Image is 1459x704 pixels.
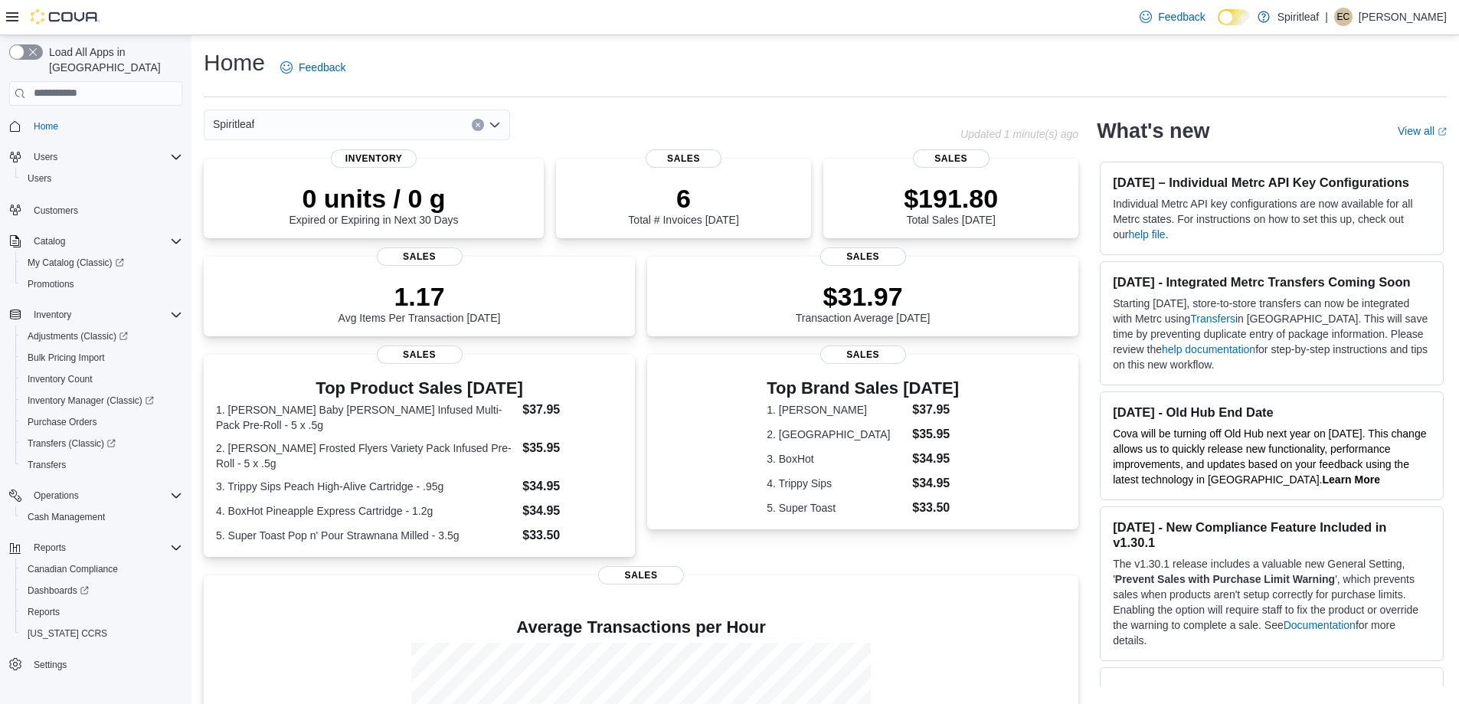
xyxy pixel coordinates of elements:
[28,486,85,505] button: Operations
[28,306,182,324] span: Inventory
[28,416,97,428] span: Purchase Orders
[28,232,71,250] button: Catalog
[1162,343,1255,355] a: help documentation
[15,390,188,411] a: Inventory Manager (Classic)
[34,309,71,321] span: Inventory
[21,560,182,578] span: Canadian Compliance
[15,580,188,601] a: Dashboards
[3,304,188,326] button: Inventory
[820,247,906,266] span: Sales
[34,659,67,671] span: Settings
[912,499,959,517] dd: $33.50
[1115,573,1335,585] strong: Prevent Sales with Purchase Limit Warning
[21,456,72,474] a: Transfers
[904,183,998,226] div: Total Sales [DATE]
[28,437,116,450] span: Transfers (Classic)
[3,231,188,252] button: Catalog
[522,477,623,496] dd: $34.95
[21,254,130,272] a: My Catalog (Classic)
[21,327,134,345] a: Adjustments (Classic)
[28,395,154,407] span: Inventory Manager (Classic)
[31,9,100,25] img: Cova
[1323,473,1380,486] strong: Learn More
[28,627,107,640] span: [US_STATE] CCRS
[1277,8,1319,26] p: Spiritleaf
[21,603,182,621] span: Reports
[290,183,459,226] div: Expired or Expiring in Next 30 Days
[913,149,990,168] span: Sales
[1334,8,1353,26] div: Eric C
[15,433,188,454] a: Transfers (Classic)
[796,281,931,324] div: Transaction Average [DATE]
[3,485,188,506] button: Operations
[21,560,124,578] a: Canadian Compliance
[34,151,57,163] span: Users
[34,490,79,502] span: Operations
[339,281,501,312] p: 1.17
[28,117,64,136] a: Home
[522,401,623,419] dd: $37.95
[21,413,182,431] span: Purchase Orders
[28,257,124,269] span: My Catalog (Classic)
[1113,175,1431,190] h3: [DATE] – Individual Metrc API Key Configurations
[1113,296,1431,372] p: Starting [DATE], store-to-store transfers can now be integrated with Metrc using in [GEOGRAPHIC_D...
[28,373,93,385] span: Inventory Count
[21,327,182,345] span: Adjustments (Classic)
[28,116,182,136] span: Home
[28,563,118,575] span: Canadian Compliance
[28,584,89,597] span: Dashboards
[820,345,906,364] span: Sales
[15,601,188,623] button: Reports
[34,542,66,554] span: Reports
[28,200,182,219] span: Customers
[1113,519,1431,550] h3: [DATE] - New Compliance Feature Included in v1.30.1
[216,528,516,543] dt: 5. Super Toast Pop n' Pour Strawnana Milled - 3.5g
[21,581,182,600] span: Dashboards
[1097,119,1209,143] h2: What's new
[3,146,188,168] button: Users
[216,503,516,519] dt: 4. BoxHot Pineapple Express Cartridge - 1.2g
[377,247,463,266] span: Sales
[21,349,111,367] a: Bulk Pricing Import
[216,618,1066,637] h4: Average Transactions per Hour
[522,526,623,545] dd: $33.50
[3,537,188,558] button: Reports
[796,281,931,312] p: $31.97
[767,476,906,491] dt: 4. Trippy Sips
[21,349,182,367] span: Bulk Pricing Import
[1325,8,1328,26] p: |
[216,479,516,494] dt: 3. Trippy Sips Peach High-Alive Cartridge - .95g
[1158,9,1205,25] span: Feedback
[21,275,182,293] span: Promotions
[28,606,60,618] span: Reports
[15,411,188,433] button: Purchase Orders
[21,169,182,188] span: Users
[1359,8,1447,26] p: [PERSON_NAME]
[21,603,66,621] a: Reports
[28,232,182,250] span: Catalog
[28,656,73,674] a: Settings
[912,474,959,493] dd: $34.95
[21,434,122,453] a: Transfers (Classic)
[28,201,84,220] a: Customers
[1128,228,1165,241] a: help file
[43,44,182,75] span: Load All Apps in [GEOGRAPHIC_DATA]
[28,278,74,290] span: Promotions
[21,275,80,293] a: Promotions
[21,413,103,431] a: Purchase Orders
[204,47,265,78] h1: Home
[646,149,722,168] span: Sales
[3,198,188,221] button: Customers
[1398,125,1447,137] a: View allExternal link
[1284,619,1356,631] a: Documentation
[21,434,182,453] span: Transfers (Classic)
[21,508,182,526] span: Cash Management
[1113,556,1431,648] p: The v1.30.1 release includes a valuable new General Setting, ' ', which prevents sales when produ...
[28,330,128,342] span: Adjustments (Classic)
[290,183,459,214] p: 0 units / 0 g
[489,119,501,131] button: Open list of options
[628,183,738,214] p: 6
[28,655,182,674] span: Settings
[213,115,254,133] span: Spiritleaf
[34,120,58,133] span: Home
